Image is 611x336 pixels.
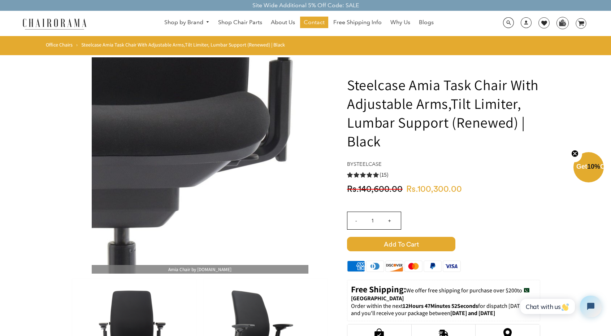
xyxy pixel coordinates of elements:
[46,41,287,52] nav: breadcrumbs
[214,17,266,28] a: Shop Chair Parts
[512,289,608,323] iframe: Tidio Chat
[300,17,328,28] a: Contact
[351,283,406,295] strong: Free Shipping:
[573,153,604,183] div: Get10%OffClose teaser
[347,237,540,251] button: Add to Cart
[347,212,365,229] input: -
[587,163,600,170] span: 10%
[390,19,410,26] span: Why Us
[347,184,406,195] span: Rs.140,600.00
[568,146,582,162] button: Close teaser
[415,17,437,28] a: Blogs
[450,309,495,317] strong: [DATE] and [DATE]
[576,163,610,170] span: Get Off
[330,17,385,28] a: Free Shipping Info
[403,302,478,310] span: 12Hours 47Minutes 52Seconds
[304,19,325,26] span: Contact
[92,161,308,169] a: Amia Chair by chairorama.comAmia Chair by [DOMAIN_NAME]
[46,41,73,48] a: Office Chairs
[271,19,295,26] span: About Us
[387,17,414,28] a: Why Us
[351,284,536,302] p: to
[354,161,382,167] a: Steelcase
[557,17,568,28] img: WhatsApp_Image_2024-07-12_at_16.23.01.webp
[351,302,536,318] p: Order within the next for dispatch [DATE], and you'll receive your package between
[161,17,213,28] a: Shop by Brand
[347,171,540,178] a: 5.0 rating (15 votes)
[218,19,262,26] span: Shop Chair Parts
[381,212,398,229] input: +
[121,17,477,30] nav: DesktopNavigation
[333,19,382,26] span: Free Shipping Info
[406,184,465,195] span: Rs.100,300.00
[347,75,540,150] h1: Steelcase Amia Task Chair With Adjustable Arms,Tilt Limiter, Lumbar Support (Renewed) | Black
[351,295,404,302] strong: [GEOGRAPHIC_DATA]
[419,19,434,26] span: Blogs
[380,171,389,179] span: (15)
[267,17,299,28] a: About Us
[81,41,285,48] span: Steelcase Amia Task Chair With Adjustable Arms,Tilt Limiter, Lumbar Support (Renewed) | Black
[406,287,517,294] span: We offer free shipping for purchase over $200
[18,17,91,30] img: chairorama
[347,237,455,251] span: Add to Cart
[76,41,78,48] span: ›
[347,161,540,167] h4: by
